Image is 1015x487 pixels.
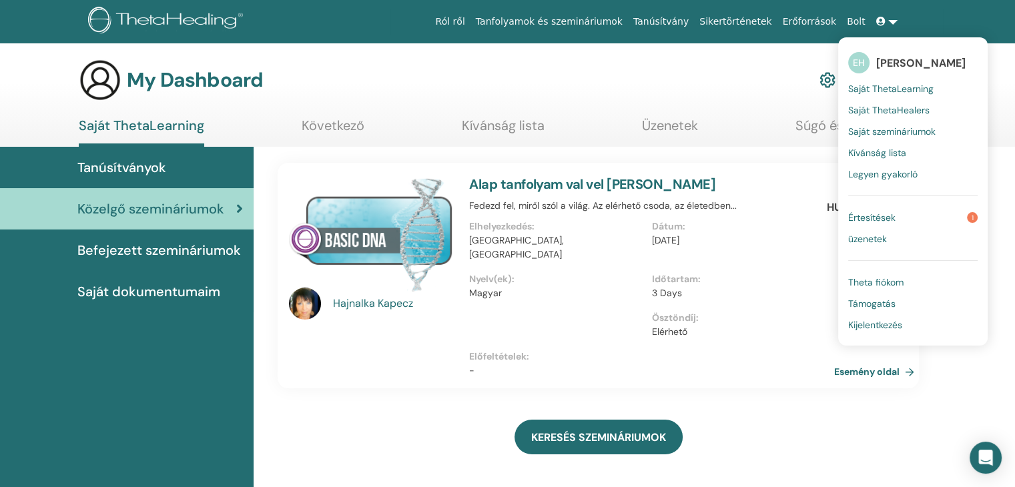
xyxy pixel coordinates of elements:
[470,9,628,34] a: Tanfolyamok és szemináriumok
[289,176,453,292] img: Alap tanfolyam
[469,350,834,364] p: Előfeltételek :
[462,117,545,143] a: Kívánság lista
[333,296,456,312] a: Hajnalka Kapecz
[848,298,896,310] span: Támogatás
[848,99,978,121] a: Saját ThetaHealers
[652,286,826,300] p: 3 Days
[79,117,204,147] a: Saját ThetaLearning
[848,272,978,293] a: Theta fiókom
[848,104,930,116] span: Saját ThetaHealers
[77,240,241,260] span: Befejezett szemináriumok
[970,442,1002,474] div: Open Intercom Messenger
[79,59,121,101] img: generic-user-icon.jpg
[694,9,777,34] a: Sikertörténetek
[841,9,871,34] a: Bolt
[848,142,978,163] a: Kívánság lista
[469,272,643,286] p: Nyelv(ek) :
[848,233,887,245] span: üzenetek
[652,272,826,286] p: Időtartam :
[848,78,978,99] a: Saját ThetaLearning
[848,314,978,336] a: Kijelentkezés
[848,207,978,228] a: Értesítések1
[848,121,978,142] a: Saját szemináriumok
[848,319,902,331] span: Kijelentkezés
[127,68,263,92] h3: My Dashboard
[88,7,248,37] img: logo.png
[515,420,683,454] a: KERESÉS SZEMINÁRIUMOK
[848,276,904,288] span: Theta fiókom
[967,212,978,223] span: 1
[469,364,834,378] p: -
[302,117,364,143] a: Következő
[77,157,166,177] span: Tanúsítványok
[848,147,906,159] span: Kívánság lista
[848,125,936,137] span: Saját szemináriumok
[876,56,966,70] span: [PERSON_NAME]
[628,9,694,34] a: Tanúsítvány
[819,65,896,95] a: Az én fiókom
[848,47,978,78] a: EH[PERSON_NAME]
[469,175,715,193] a: Alap tanfolyam val vel [PERSON_NAME]
[469,219,643,233] p: Elhelyezkedés :
[652,233,826,248] p: [DATE]
[652,325,826,339] p: Elérhető
[848,293,978,314] a: Támogatás
[77,282,220,302] span: Saját dokumentumaim
[652,311,826,325] p: Ösztöndíj :
[430,9,470,34] a: Ról ről
[834,362,920,382] a: Esemény oldal
[642,117,698,143] a: Üzenetek
[652,219,826,233] p: Dátum :
[848,168,918,180] span: Legyen gyakorló
[795,117,898,143] a: Súgó és források
[469,286,643,300] p: Magyar
[289,288,321,320] img: default.jpg
[848,163,978,185] a: Legyen gyakorló
[848,83,934,95] span: Saját ThetaLearning
[531,430,666,444] span: KERESÉS SZEMINÁRIUMOK
[469,199,834,213] p: Fedezd fel, miről szól a világ. Az elérhető csoda, az életedben...
[848,52,870,73] span: EH
[77,199,224,219] span: Közelgő szemináriumok
[777,9,841,34] a: Erőforrások
[819,69,835,91] img: cog.svg
[827,199,904,215] p: HUF140000.00
[469,233,643,262] p: [GEOGRAPHIC_DATA], [GEOGRAPHIC_DATA]
[848,228,978,250] a: üzenetek
[848,211,896,223] span: Értesítések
